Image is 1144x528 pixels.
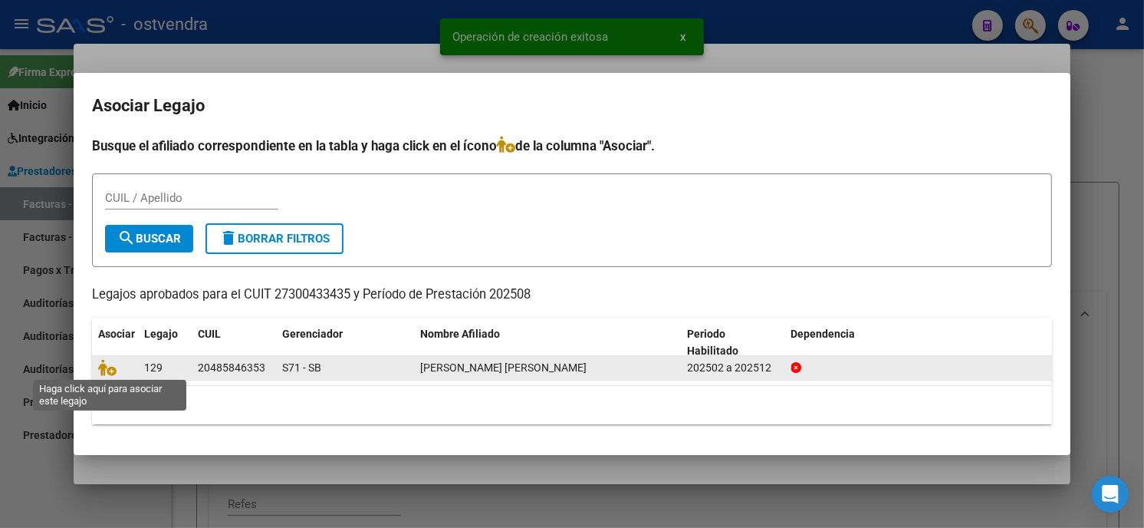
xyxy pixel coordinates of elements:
datatable-header-cell: Asociar [92,318,138,368]
span: Nombre Afiliado [420,328,500,340]
datatable-header-cell: Legajo [138,318,192,368]
span: Periodo Habilitado [688,328,739,358]
span: BINELLI FEDERICO GABRIEL [420,361,587,374]
datatable-header-cell: Nombre Afiliado [414,318,682,368]
span: Dependencia [791,328,856,340]
mat-icon: search [117,229,136,247]
span: Borrar Filtros [219,232,330,246]
datatable-header-cell: CUIL [192,318,276,368]
div: 20485846353 [198,359,265,377]
datatable-header-cell: Gerenciador [276,318,414,368]
p: Legajos aprobados para el CUIT 27300433435 y Período de Prestación 202508 [92,285,1052,305]
span: CUIL [198,328,221,340]
span: Buscar [117,232,181,246]
datatable-header-cell: Periodo Habilitado [682,318,785,368]
span: Gerenciador [282,328,343,340]
span: Legajo [144,328,178,340]
h2: Asociar Legajo [92,91,1052,120]
button: Borrar Filtros [205,223,344,254]
datatable-header-cell: Dependencia [785,318,1053,368]
span: S71 - SB [282,361,321,374]
div: 1 registros [92,386,1052,424]
h4: Busque el afiliado correspondiente en la tabla y haga click en el ícono de la columna "Asociar". [92,136,1052,156]
mat-icon: delete [219,229,238,247]
div: 202502 a 202512 [688,359,779,377]
span: Asociar [98,328,135,340]
span: 129 [144,361,163,374]
button: Buscar [105,225,193,252]
div: Open Intercom Messenger [1092,476,1129,513]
